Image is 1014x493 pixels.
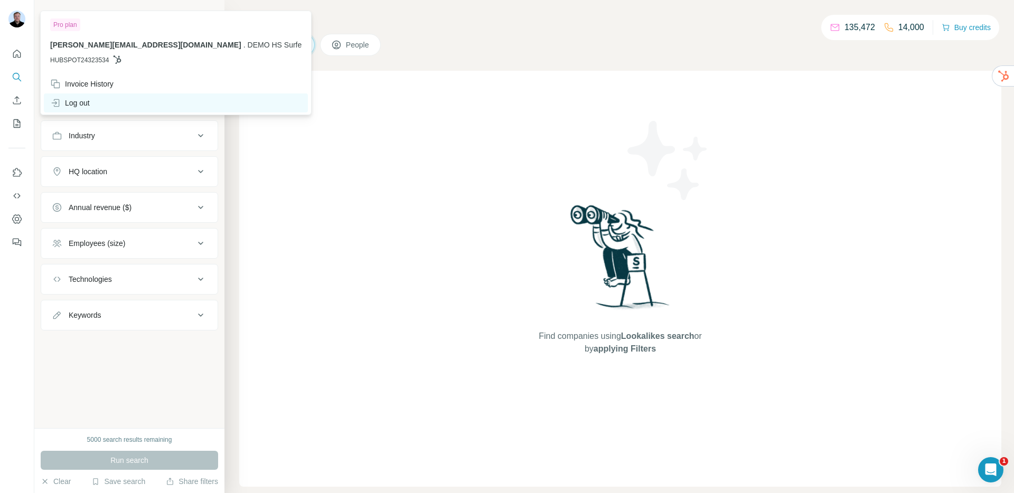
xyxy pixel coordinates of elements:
[91,476,145,487] button: Save search
[41,231,218,256] button: Employees (size)
[50,98,90,108] div: Log out
[69,274,112,285] div: Technologies
[978,457,1003,482] iframe: Intercom live chat
[536,330,705,355] span: Find companies using or by
[346,40,370,50] span: People
[1000,457,1008,466] span: 1
[243,41,246,49] span: .
[844,21,875,34] p: 135,472
[621,331,694,340] span: Lookalikes search
[41,267,218,292] button: Technologies
[41,123,218,148] button: Industry
[8,186,25,205] button: Use Surfe API
[50,41,241,49] span: [PERSON_NAME][EMAIL_ADDRESS][DOMAIN_NAME]
[41,195,218,220] button: Annual revenue ($)
[69,202,132,213] div: Annual revenue ($)
[69,310,101,320] div: Keywords
[166,476,218,487] button: Share filters
[41,302,218,328] button: Keywords
[8,233,25,252] button: Feedback
[239,13,1001,27] h4: Search
[942,20,991,35] button: Buy credits
[898,21,924,34] p: 14,000
[8,210,25,229] button: Dashboard
[8,11,25,27] img: Avatar
[248,41,302,49] span: DEMO HS Surfe
[184,6,224,22] button: Hide
[566,202,675,320] img: Surfe Illustration - Woman searching with binoculars
[621,113,716,208] img: Surfe Illustration - Stars
[69,238,125,249] div: Employees (size)
[87,435,172,444] div: 5000 search results remaining
[594,344,656,353] span: applying Filters
[69,130,95,141] div: Industry
[8,68,25,87] button: Search
[8,91,25,110] button: Enrich CSV
[50,79,114,89] div: Invoice History
[8,163,25,182] button: Use Surfe on LinkedIn
[8,44,25,63] button: Quick start
[50,18,80,31] div: Pro plan
[50,55,109,65] span: HUBSPOT24323534
[8,114,25,133] button: My lists
[69,166,107,177] div: HQ location
[41,159,218,184] button: HQ location
[41,476,71,487] button: Clear
[41,10,74,19] div: New search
